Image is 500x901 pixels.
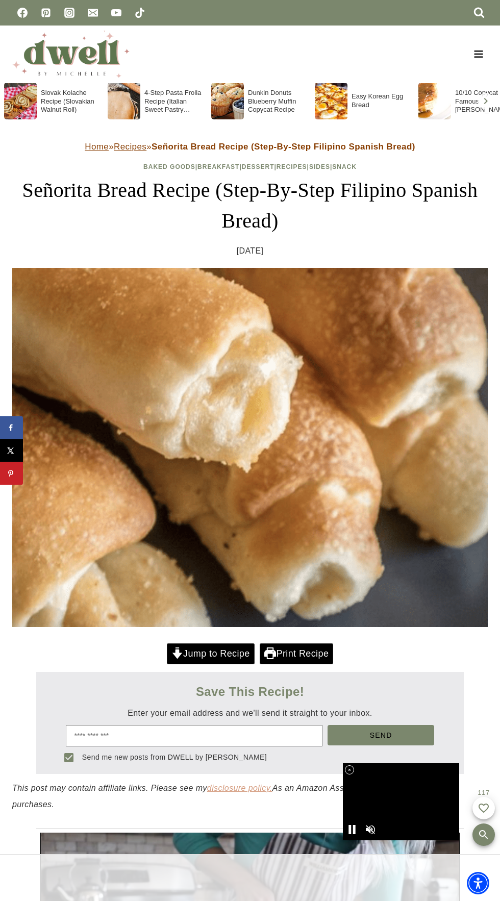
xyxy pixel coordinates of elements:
[242,163,274,170] a: Dessert
[12,31,130,78] img: DWELL by michelle
[332,163,357,170] a: Snack
[83,3,103,23] a: Email
[143,163,357,170] span: | | | | |
[85,142,415,152] span: » »
[167,643,255,664] a: Jump to Recipe
[277,163,307,170] a: Recipes
[309,163,330,170] a: Sides
[12,784,450,809] em: This post may contain affiliate links. Please see my As an Amazon Associate I earn from qualifyin...
[1,1,9,9] img: consumer-privacy-logo.png
[85,142,109,152] a: Home
[12,3,33,23] a: Facebook
[207,784,272,792] a: disclosure policy.
[12,175,488,236] h1: Señorita Bread Recipe (Step-By-Step Filipino Spanish Bread)
[237,244,264,258] time: [DATE]
[59,3,80,23] a: Instagram
[130,3,150,23] a: TikTok
[143,163,195,170] a: Baked Goods
[260,643,333,664] a: Print Recipe
[12,268,488,627] img: a stack of cenorita bread fresh from the oven
[197,163,239,170] a: Breakfast
[36,3,56,23] a: Pinterest
[467,872,489,894] div: Accessibility Menu
[106,3,127,23] a: YouTube
[469,46,488,62] button: Open menu
[114,142,146,152] a: Recipes
[152,142,415,152] strong: Señorita Bread Recipe (Step-By-Step Filipino Spanish Bread)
